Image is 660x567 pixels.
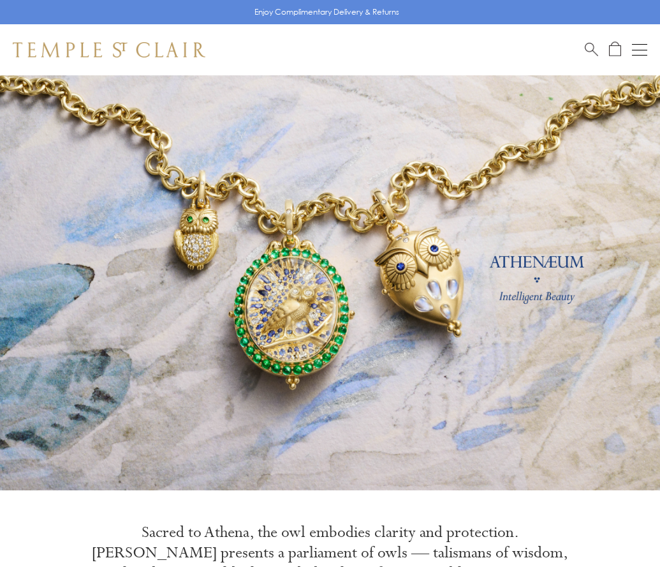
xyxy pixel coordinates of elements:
a: Open Shopping Bag [609,42,621,57]
a: Search [585,42,598,57]
p: Enjoy Complimentary Delivery & Returns [254,6,399,19]
button: Open navigation [632,42,647,57]
img: Temple St. Clair [13,42,205,57]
